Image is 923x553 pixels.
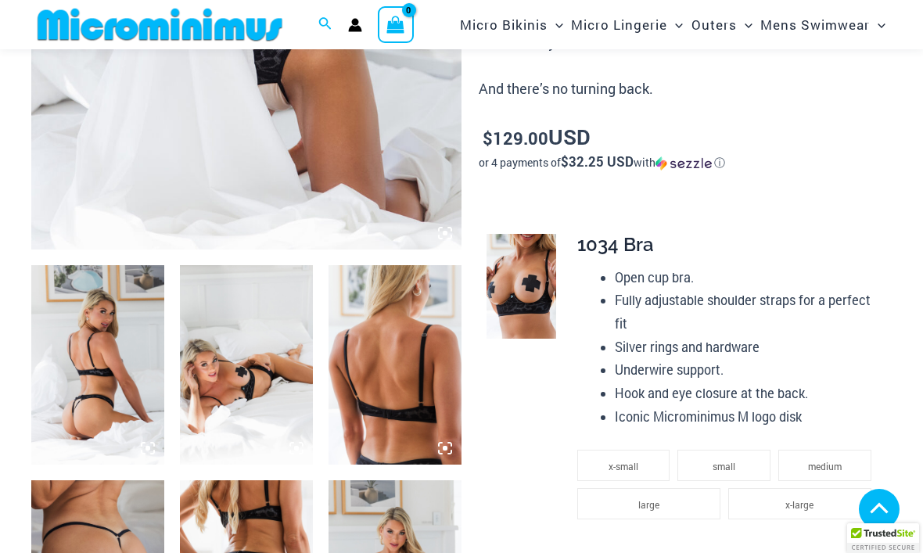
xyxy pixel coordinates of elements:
[615,336,879,359] li: Silver rings and hardware
[638,498,659,511] span: large
[615,289,879,335] li: Fully adjustable shoulder straps for a perfect fit
[348,18,362,32] a: Account icon link
[548,5,563,45] span: Menu Toggle
[571,5,667,45] span: Micro Lingerie
[785,498,813,511] span: x-large
[609,460,638,472] span: x-small
[479,155,892,171] div: or 4 payments of with
[577,450,670,481] li: x-small
[760,5,870,45] span: Mens Swimwear
[577,488,720,519] li: large
[483,127,493,149] span: $
[870,5,885,45] span: Menu Toggle
[615,266,879,289] li: Open cup bra.
[756,5,889,45] a: Mens SwimwearMenu ToggleMenu Toggle
[567,5,687,45] a: Micro LingerieMenu ToggleMenu Toggle
[691,5,737,45] span: Outers
[847,523,919,553] div: TrustedSite Certified
[329,265,461,465] img: Nights Fall Silver Leopard 1036 Bra
[487,234,556,339] img: Nights Fall Silver Leopard 1036 Bra
[31,265,164,465] img: Nights Fall Silver Leopard 1036 Bra 6046 Thong
[808,460,842,472] span: medium
[318,15,332,35] a: Search icon link
[688,5,756,45] a: OutersMenu ToggleMenu Toggle
[378,6,414,42] a: View Shopping Cart, empty
[180,265,313,465] img: Nights Fall Silver Leopard 1036 Bra 6046 Thong
[577,233,654,256] span: 1034 Bra
[728,488,871,519] li: x-large
[479,155,892,171] div: or 4 payments of$32.25 USDwithSezzle Click to learn more about Sezzle
[615,382,879,405] li: Hook and eye closure at the back.
[456,5,567,45] a: Micro BikinisMenu ToggleMenu Toggle
[31,7,289,42] img: MM SHOP LOGO FLAT
[479,125,892,150] p: USD
[667,5,683,45] span: Menu Toggle
[713,460,735,472] span: small
[778,450,871,481] li: medium
[615,405,879,429] li: Iconic Microminimus M logo disk
[460,5,548,45] span: Micro Bikinis
[655,156,712,171] img: Sezzle
[561,153,634,171] span: $32.25 USD
[483,127,548,149] bdi: 129.00
[677,450,770,481] li: small
[454,2,892,47] nav: Site Navigation
[615,358,879,382] li: Underwire support.
[737,5,752,45] span: Menu Toggle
